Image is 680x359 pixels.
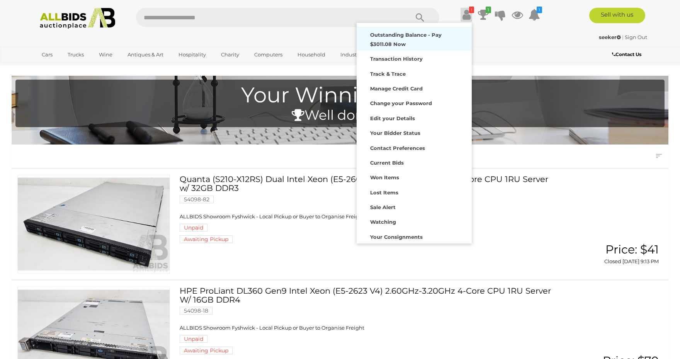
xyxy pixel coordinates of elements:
[478,8,489,22] a: 1
[370,115,415,121] strong: Edit your Details
[370,85,423,92] strong: Manage Credit Card
[36,8,119,29] img: Allbids.com.au
[185,286,553,355] a: HPE ProLiant DL360 Gen9 Intel Xeon (E5-2623 V4) 2.60GHz-3.20GHz 4-Core CPU 1RU Server W/ 16GB DDR...
[461,8,472,22] a: !
[537,7,542,13] i: 1
[249,48,287,61] a: Computers
[173,48,211,61] a: Hospitality
[469,7,474,13] i: !
[357,110,472,125] a: Edit your Details
[370,100,432,106] strong: Change your Password
[357,229,472,243] a: Your Consignments
[599,34,621,40] strong: seeker
[357,51,472,65] a: Transaction History
[357,95,472,110] a: Change your Password
[357,214,472,228] a: Watching
[605,242,659,257] span: Price: $41
[37,61,102,74] a: [GEOGRAPHIC_DATA]
[625,34,647,40] a: Sign Out
[370,189,398,196] strong: Lost Items
[357,125,472,140] a: Your Bidder Status
[37,48,58,61] a: Cars
[94,48,117,61] a: Wine
[370,204,396,210] strong: Sale Alert
[370,234,423,240] strong: Your Consignments
[357,184,472,199] a: Lost Items
[529,8,540,22] a: 1
[370,130,420,136] strong: Your Bidder Status
[370,32,442,47] strong: Outstanding Balance - Pay $3011.08 Now
[185,175,553,243] a: Quanta (S210-X12RS) Dual Intel Xeon (E5-2667 v2) 3.30GHz-4.00GHz 8-Core CPU 1RU Server w/ 32GB DD...
[565,243,661,265] a: Price: $41 Closed [DATE] 9:13 PM
[335,48,370,61] a: Industrial
[589,8,645,23] a: Sell with us
[370,145,425,151] strong: Contact Preferences
[357,140,472,155] a: Contact Preferences
[63,48,89,61] a: Trucks
[370,219,396,225] strong: Watching
[357,199,472,214] a: Sale Alert
[370,174,399,180] strong: Won Items
[612,51,641,57] b: Contact Us
[19,108,661,123] h4: Well done!
[19,83,661,107] h1: Your Winning Bids
[216,48,244,61] a: Charity
[357,155,472,169] a: Current Bids
[357,169,472,184] a: Won Items
[370,160,404,166] strong: Current Bids
[292,48,330,61] a: Household
[401,8,439,27] button: Search
[357,27,472,51] a: Outstanding Balance - Pay $3011.08 Now
[370,71,406,77] strong: Track & Trace
[370,56,423,62] strong: Transaction History
[122,48,168,61] a: Antiques & Art
[486,7,491,13] i: 1
[622,34,624,40] span: |
[357,66,472,80] a: Track & Trace
[599,34,622,40] a: seeker
[612,50,643,59] a: Contact Us
[357,80,472,95] a: Manage Credit Card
